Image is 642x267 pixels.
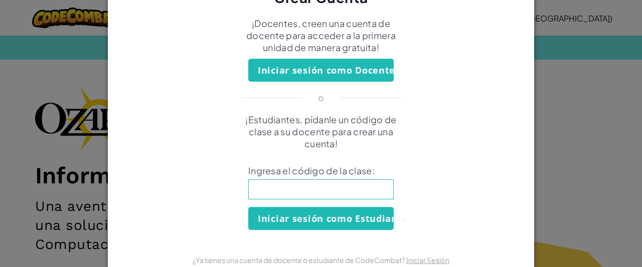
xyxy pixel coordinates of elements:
[233,18,409,54] p: ¡Docentes, creen una cuenta de docente para acceder a la primera unidad de manera gratuita!
[248,165,394,177] span: Ingresa el código de la clase:
[248,207,394,230] button: Iniciar sesión como Estudiante
[406,255,449,264] a: Iniciar Sesión
[193,255,406,264] span: ¿Ya tienes una cuenta de docente o estudiante de CodeCombat?
[233,114,409,150] p: ¡Estudiantes, pídanle un código de clase a su docente para crear una cuenta!
[248,59,394,82] button: Iniciar sesión como Docente
[318,92,324,104] p: o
